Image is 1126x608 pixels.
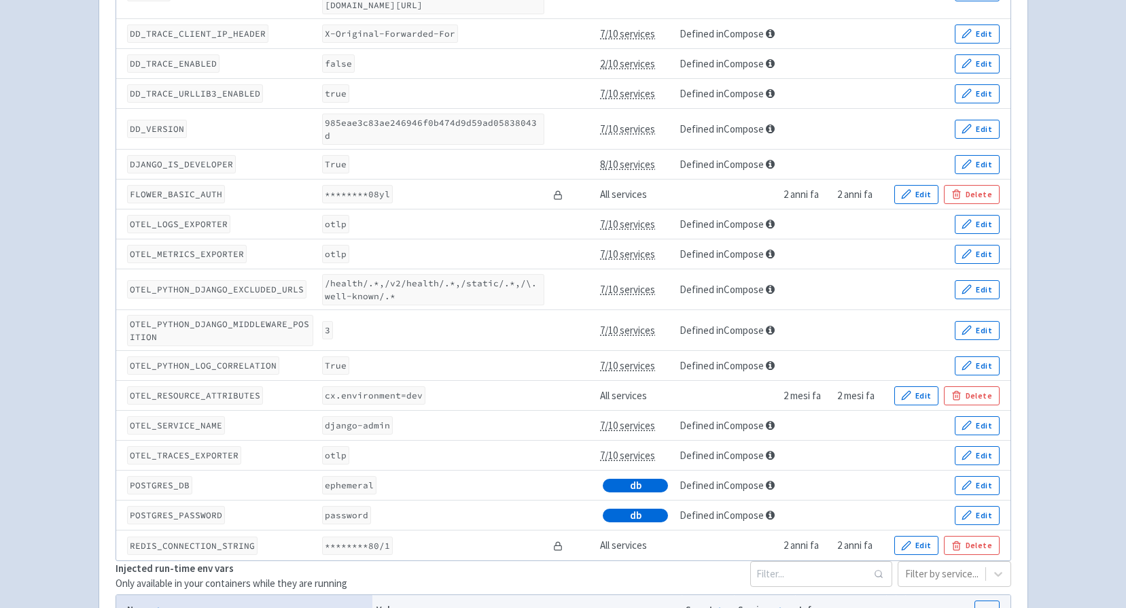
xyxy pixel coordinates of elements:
[944,185,999,204] button: Delete
[955,416,1000,435] button: Edit
[600,248,655,260] span: 7/10 services
[127,120,187,138] code: DD_VERSION
[127,155,236,173] code: DJANGO_IS_DEVELOPER
[750,561,892,587] input: Filter...
[127,506,225,524] code: POSTGRES_PASSWORD
[322,416,393,435] code: django-admin
[894,185,939,204] button: Edit
[322,114,544,145] code: 985eae3c83ae246946f0b474d9d59ad05838043d
[600,158,655,171] span: 8/10 services
[127,54,219,73] code: DD_TRACE_ENABLED
[127,416,225,435] code: OTEL_SERVICE_NAME
[680,509,764,522] a: Defined in Compose
[944,536,999,555] button: Delete
[837,188,873,201] time: 2 anni fa
[322,446,349,465] code: otlp
[955,84,1000,103] button: Edit
[630,479,641,492] span: db
[784,389,821,402] time: 2 mesi fa
[894,536,939,555] button: Edit
[955,476,1000,495] button: Edit
[630,509,641,522] span: db
[322,386,425,405] code: cx.environment=dev
[955,506,1000,525] button: Edit
[322,155,349,173] code: True
[955,155,1000,174] button: Edit
[680,57,764,70] a: Defined in Compose
[127,315,313,346] code: OTEL_PYTHON_DJANGO_MIDDLEWARE_POSITION
[127,386,263,405] code: OTEL_RESOURCE_ATTRIBUTES
[680,419,764,432] a: Defined in Compose
[127,215,230,233] code: OTEL_LOGS_EXPORTER
[116,562,234,575] strong: Injected run-time env vars
[322,274,544,305] code: /health/.*,/v2/health/.*,/static/.*,/\.well-known/.*
[955,54,1000,73] button: Edit
[894,386,939,405] button: Edit
[127,24,268,43] code: DD_TRACE_CLIENT_IP_HEADER
[596,180,675,209] td: All services
[680,479,764,492] a: Defined in Compose
[955,280,1000,299] button: Edit
[127,356,279,375] code: OTEL_PYTHON_LOG_CORRELATION
[955,446,1000,465] button: Edit
[600,359,655,372] span: 7/10 services
[680,158,764,171] a: Defined in Compose
[322,245,349,263] code: otlp
[600,122,655,135] span: 7/10 services
[680,122,764,135] a: Defined in Compose
[322,84,349,103] code: true
[600,283,655,296] span: 7/10 services
[600,87,655,100] span: 7/10 services
[680,283,764,296] a: Defined in Compose
[837,539,873,552] time: 2 anni fa
[600,57,655,70] span: 2/10 services
[322,54,355,73] code: false
[322,321,333,339] code: 3
[680,248,764,260] a: Defined in Compose
[680,359,764,372] a: Defined in Compose
[322,215,349,233] code: otlp
[127,185,225,203] code: FLOWER_BASIC_AUTH
[127,84,263,103] code: DD_TRACE_URLLIB3_ENABLED
[680,324,764,337] a: Defined in Compose
[837,389,875,402] time: 2 mesi fa
[680,27,764,40] a: Defined in Compose
[680,218,764,231] a: Defined in Compose
[127,280,306,299] code: OTEL_PYTHON_DJANGO_EXCLUDED_URLS
[127,537,258,555] code: REDIS_CONNECTION_STRING
[944,386,999,405] button: Delete
[596,530,675,560] td: All services
[955,215,1000,234] button: Edit
[127,446,241,465] code: OTEL_TRACES_EXPORTER
[955,120,1000,139] button: Edit
[955,321,1000,340] button: Edit
[600,218,655,231] span: 7/10 services
[322,24,458,43] code: X-Original-Forwarded-For
[322,476,376,494] code: ephemeral
[596,381,675,411] td: All services
[322,356,349,375] code: True
[127,476,192,494] code: POSTGRES_DB
[955,356,1000,375] button: Edit
[680,87,764,100] a: Defined in Compose
[955,245,1000,264] button: Edit
[600,449,655,462] span: 7/10 services
[127,245,247,263] code: OTEL_METRICS_EXPORTER
[600,419,655,432] span: 7/10 services
[322,506,371,524] code: password
[600,324,655,337] span: 7/10 services
[116,576,347,592] p: Only available in your containers while they are running
[955,24,1000,44] button: Edit
[784,539,819,552] time: 2 anni fa
[600,27,655,40] span: 7/10 services
[784,188,819,201] time: 2 anni fa
[680,449,764,462] a: Defined in Compose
